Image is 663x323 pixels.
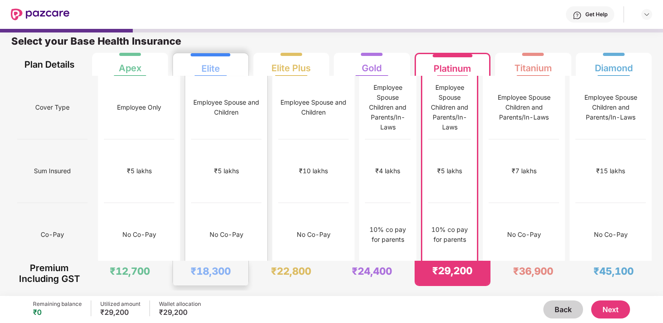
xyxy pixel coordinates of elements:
div: Get Help [585,11,607,18]
div: Gold [362,55,382,74]
div: ₹36,900 [513,265,553,277]
div: Employee Spouse and Children [278,97,349,117]
div: Employee Spouse Children and Parents/In-Laws [365,83,411,132]
span: Sum Insured [34,162,71,180]
div: ₹29,200 [159,308,201,317]
button: Next [591,300,630,318]
div: Wallet allocation [159,300,201,308]
div: ₹4 lakhs [375,166,400,176]
div: ₹5 lakhs [214,166,239,176]
div: Employee Only [117,102,161,112]
div: No Co-Pay [297,230,331,240]
div: ₹5 lakhs [127,166,152,176]
div: ₹0 [33,308,82,317]
div: ₹29,200 [100,308,140,317]
div: 10% co pay for parents [365,225,411,245]
div: Employee Spouse Children and Parents/In-Laws [575,92,646,122]
img: svg+xml;base64,PHN2ZyBpZD0iRHJvcGRvd24tMzJ4MzIiIHhtbG5zPSJodHRwOi8vd3d3LnczLm9yZy8yMDAwL3N2ZyIgd2... [643,11,650,18]
div: No Co-Pay [210,230,243,240]
div: Diamond [595,55,633,74]
div: No Co-Pay [507,230,541,240]
div: Premium Including GST [17,261,82,286]
div: 10% co pay for parents [428,225,471,245]
div: Employee Spouse Children and Parents/In-Laws [489,92,559,122]
div: Titanium [514,55,552,74]
div: ₹10 lakhs [299,166,328,176]
div: Employee Spouse and Children [191,97,261,117]
div: ₹18,300 [191,265,231,277]
div: Select your Base Health Insurance [11,35,652,53]
div: Elite Plus [271,55,311,74]
div: ₹29,200 [432,264,472,277]
span: Cover Type [35,99,70,116]
div: Platinum [434,56,471,74]
div: ₹22,800 [271,265,311,277]
div: ₹12,700 [110,265,150,277]
div: Employee Spouse Children and Parents/In-Laws [428,83,471,132]
div: ₹15 lakhs [596,166,625,176]
div: Utilized amount [100,300,140,308]
div: ₹5 lakhs [437,166,462,176]
div: No Co-Pay [594,230,628,240]
img: New Pazcare Logo [11,9,70,20]
button: Back [543,300,583,318]
img: svg+xml;base64,PHN2ZyBpZD0iSGVscC0zMngzMiIgeG1sbnM9Imh0dHA6Ly93d3cudzMub3JnLzIwMDAvc3ZnIiB3aWR0aD... [573,11,582,20]
div: Plan Details [17,53,82,76]
div: ₹45,100 [593,265,634,277]
div: ₹7 lakhs [512,166,537,176]
span: Co-Pay [41,226,64,243]
div: No Co-Pay [122,230,156,240]
div: Apex [119,55,141,74]
div: Elite [201,56,220,74]
div: Remaining balance [33,300,82,308]
div: ₹24,400 [352,265,392,277]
